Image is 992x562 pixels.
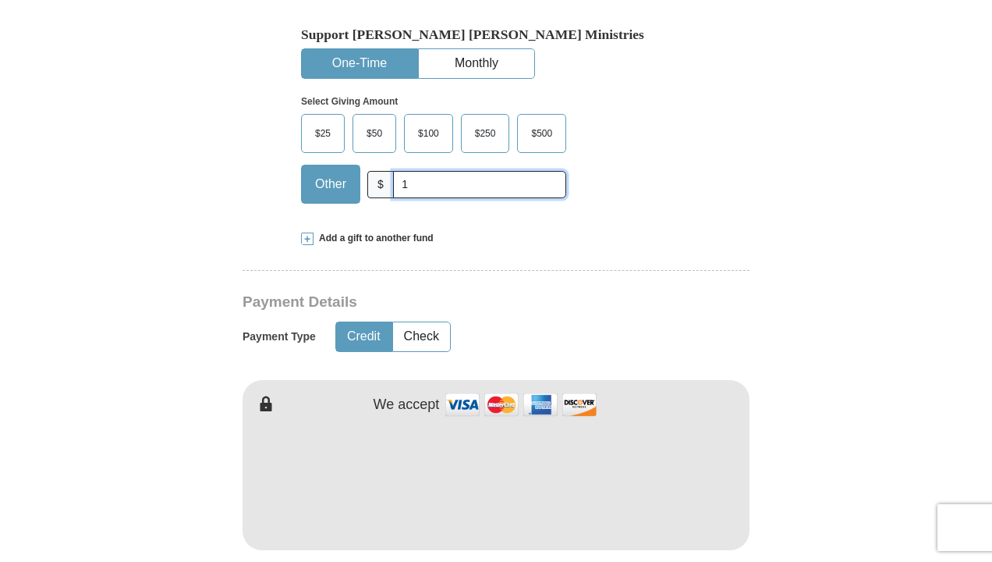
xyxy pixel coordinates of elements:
[443,388,599,421] img: credit cards accepted
[467,122,504,145] span: $250
[243,293,640,311] h3: Payment Details
[367,171,394,198] span: $
[523,122,560,145] span: $500
[314,232,434,245] span: Add a gift to another fund
[307,173,354,196] span: Other
[307,122,338,145] span: $25
[301,96,398,107] strong: Select Giving Amount
[301,27,691,43] h5: Support [PERSON_NAME] [PERSON_NAME] Ministries
[302,49,417,78] button: One-Time
[393,322,450,351] button: Check
[393,171,566,198] input: Other Amount
[410,122,447,145] span: $100
[374,397,440,414] h4: We accept
[359,122,390,145] span: $50
[419,49,534,78] button: Monthly
[243,330,316,343] h5: Payment Type
[336,322,391,351] button: Credit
